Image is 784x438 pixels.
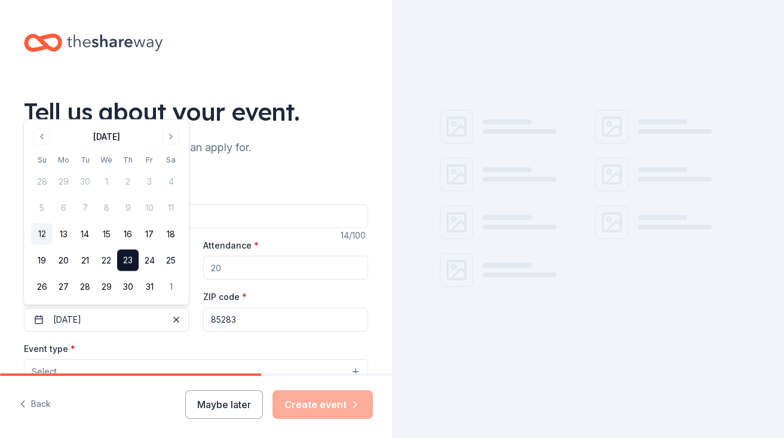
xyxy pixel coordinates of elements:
button: 22 [96,250,117,271]
button: 25 [160,250,182,271]
button: 21 [74,250,96,271]
button: 1 [160,276,182,298]
button: [DATE] [24,308,189,332]
button: Maybe later [185,390,263,419]
th: Tuesday [74,154,96,166]
button: Select [24,359,368,384]
div: We'll find in-kind donations you can apply for. [24,138,368,157]
th: Friday [139,154,160,166]
label: ZIP code [203,291,247,303]
button: 15 [96,223,117,245]
button: Go to previous month [33,128,50,145]
span: Select [32,365,57,379]
button: 31 [139,276,160,298]
th: Wednesday [96,154,117,166]
button: 23 [117,250,139,271]
button: Back [19,392,51,417]
button: 24 [139,250,160,271]
button: 12 [31,223,53,245]
button: 13 [53,223,74,245]
button: 14 [74,223,96,245]
input: 12345 (U.S. only) [203,308,368,332]
input: 20 [203,256,368,280]
button: 28 [74,276,96,298]
div: 14 /100 [341,228,368,243]
button: 30 [117,276,139,298]
button: 17 [139,223,160,245]
th: Thursday [117,154,139,166]
button: 27 [53,276,74,298]
button: 29 [96,276,117,298]
th: Sunday [31,154,53,166]
th: Monday [53,154,74,166]
label: Attendance [203,240,259,252]
button: 20 [53,250,74,271]
div: Tell us about your event. [24,95,368,128]
button: 16 [117,223,139,245]
button: Go to next month [163,128,179,145]
div: [DATE] [93,130,120,144]
th: Saturday [160,154,182,166]
label: Event type [24,343,75,355]
input: Spring Fundraiser [24,204,368,228]
button: 26 [31,276,53,298]
button: 18 [160,223,182,245]
button: 19 [31,250,53,271]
